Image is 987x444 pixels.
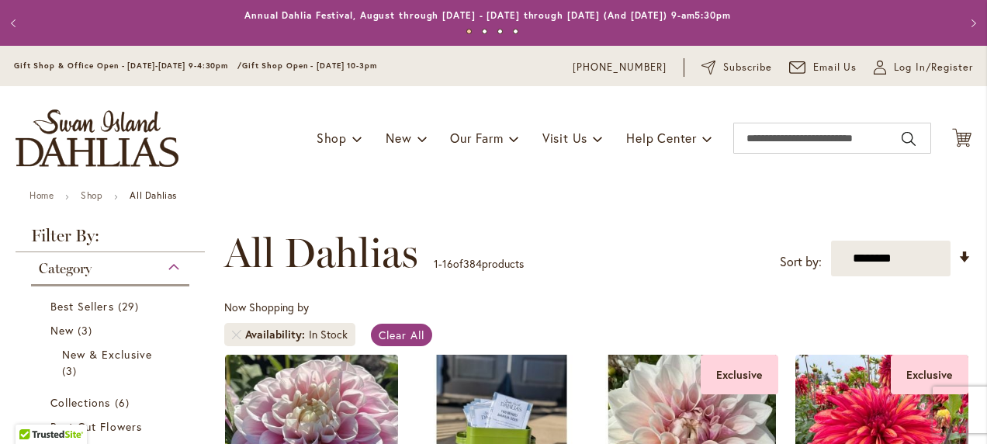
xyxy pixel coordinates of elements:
span: New [50,323,74,338]
span: 3 [62,362,81,379]
a: Clear All [371,324,432,346]
span: 6 [115,394,133,411]
span: Subscribe [723,60,772,75]
strong: Filter By: [16,227,205,252]
span: New [386,130,411,146]
button: 2 of 4 [482,29,487,34]
span: 3 [78,322,96,338]
span: Our Farm [450,130,503,146]
span: Gift Shop & Office Open - [DATE]-[DATE] 9-4:30pm / [14,61,242,71]
strong: All Dahlias [130,189,177,201]
label: Sort by: [780,248,822,276]
a: store logo [16,109,178,167]
a: Email Us [789,60,857,75]
span: 1 [434,256,438,271]
span: Email Us [813,60,857,75]
div: Exclusive [701,355,778,394]
span: Category [39,260,92,277]
button: 1 of 4 [466,29,472,34]
a: Home [29,189,54,201]
span: New & Exclusive [62,347,152,362]
span: Clear All [379,328,424,342]
span: Now Shopping by [224,300,309,314]
a: Collections [50,394,174,411]
a: Best Sellers [50,298,174,314]
a: Remove Availability In Stock [232,330,241,339]
a: New &amp; Exclusive [62,346,162,379]
span: Help Center [626,130,697,146]
button: Next [956,8,987,39]
a: Shop [81,189,102,201]
p: - of products [434,251,524,276]
span: All Dahlias [224,230,418,276]
button: 3 of 4 [497,29,503,34]
span: Log In/Register [894,60,973,75]
a: Log In/Register [874,60,973,75]
span: 16 [442,256,453,271]
span: 29 [118,298,143,314]
span: Shop [317,130,347,146]
div: In Stock [309,327,348,342]
a: Annual Dahlia Festival, August through [DATE] - [DATE] through [DATE] (And [DATE]) 9-am5:30pm [244,9,731,21]
a: New [50,322,174,338]
a: [PHONE_NUMBER] [573,60,667,75]
span: Best Cut Flowers [50,419,142,434]
div: Exclusive [891,355,968,394]
span: 384 [463,256,482,271]
span: Gift Shop Open - [DATE] 10-3pm [242,61,377,71]
span: Availability [245,327,309,342]
span: Collections [50,395,111,410]
button: 4 of 4 [513,29,518,34]
span: Best Sellers [50,299,114,314]
a: Subscribe [701,60,772,75]
iframe: Launch Accessibility Center [12,389,55,432]
span: Visit Us [542,130,587,146]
